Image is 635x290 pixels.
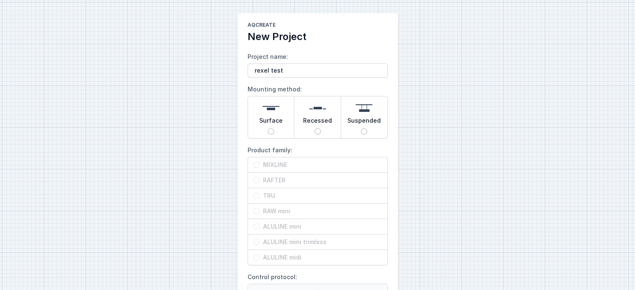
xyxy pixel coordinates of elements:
input: Project name: [248,63,388,78]
h2: New Project [248,30,388,43]
span: Recessed [303,116,332,128]
span: Surface [259,116,283,128]
span: Suspended [347,116,381,128]
input: Recessed [314,128,321,135]
img: suspended.svg [356,100,372,116]
img: recessed.svg [309,100,326,116]
label: Project name: [248,50,388,78]
input: Suspended [361,128,367,135]
h1: AQcreate [248,22,388,30]
input: Surface [268,128,274,135]
label: Product family: [248,144,388,265]
label: Mounting method: [248,83,388,139]
img: surface.svg [263,100,279,116]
